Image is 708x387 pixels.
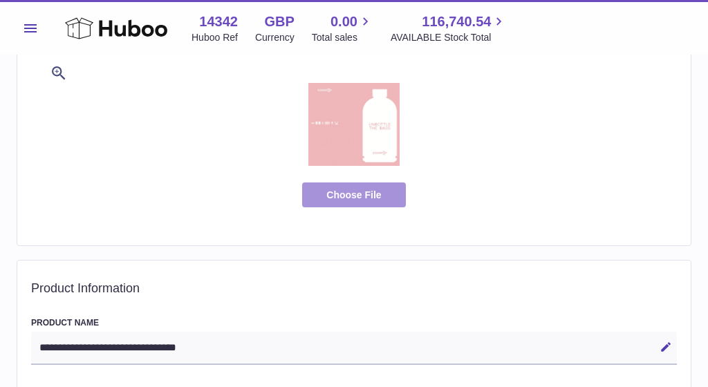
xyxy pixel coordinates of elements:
span: AVAILABLE Stock Total [391,31,507,44]
span: Choose File [302,182,406,207]
span: 0.00 [330,12,357,31]
div: Currency [255,31,295,44]
div: Huboo Ref [192,31,238,44]
img: 143421755203718.png [308,83,400,166]
h3: Product Name [31,317,677,328]
a: 0.00 Total sales [312,12,373,44]
strong: 14342 [199,12,238,31]
span: Total sales [312,31,373,44]
a: 116,740.54 AVAILABLE Stock Total [391,12,507,44]
h2: Product Information [31,281,677,296]
strong: GBP [264,12,294,31]
span: 116,740.54 [422,12,491,31]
